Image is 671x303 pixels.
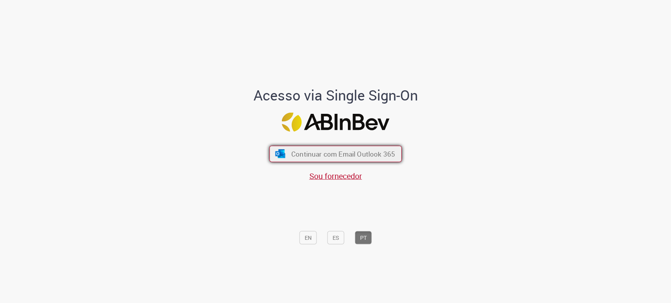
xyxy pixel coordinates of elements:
button: PT [355,231,372,245]
button: ícone Azure/Microsoft 360 Continuar com Email Outlook 365 [269,146,402,162]
a: Sou fornecedor [309,170,362,181]
button: EN [300,231,317,245]
img: Logo ABInBev [282,112,390,131]
button: ES [327,231,344,245]
img: ícone Azure/Microsoft 360 [274,150,286,158]
span: Continuar com Email Outlook 365 [291,150,395,159]
h1: Acesso via Single Sign-On [226,88,445,103]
